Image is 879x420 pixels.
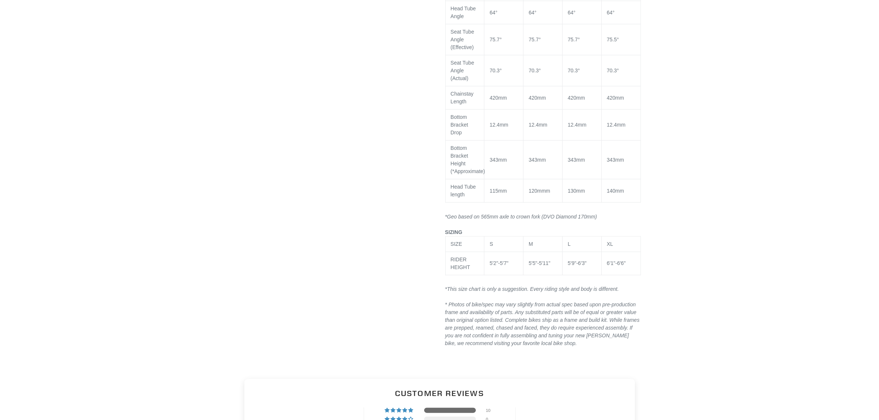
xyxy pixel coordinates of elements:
[607,188,624,194] span: 140mm
[385,408,414,413] div: 100% (10) reviews with 5 star rating
[529,122,547,128] span: 12.4mm
[568,157,585,163] span: 343mm
[607,157,624,163] span: 343mm
[568,259,596,267] div: 5'9"-6'3"
[529,68,541,73] span: 70.3°
[451,60,474,81] span: Seat Tube Angle (Actual)
[490,10,497,16] span: 64°
[529,10,536,16] span: 64°
[250,388,629,399] h2: Customer Reviews
[529,157,546,163] span: 343mm
[445,214,597,220] span: *Geo based on 565mm axle to crown fork (DVO Diamond 170mm)
[568,122,587,128] span: 12.4mm
[445,286,619,292] em: *This size chart is only a suggestion. Every riding style and body is different.
[486,408,495,413] div: 10
[529,259,557,267] div: 5'5"-5'11"
[607,10,615,16] span: 64°
[445,302,640,346] span: * Photos of bike/spec may vary slightly from actual spec based upon pre-production frame and avai...
[490,95,507,101] span: 420mm
[451,184,476,197] span: Head Tube length
[568,68,580,73] span: 70.3°
[529,95,546,101] span: 420mm
[451,29,474,50] span: Seat Tube Angle (Effective)
[445,229,463,235] span: SIZING
[607,68,619,73] span: 70.3°
[490,157,507,163] span: 343mm
[607,122,626,128] span: 12.4mm
[490,68,502,73] span: 70.3°
[451,240,479,248] div: SIZE
[484,236,523,252] td: S
[529,240,557,248] div: M
[568,240,596,248] div: L
[451,114,468,135] span: Bottom Bracket Drop
[568,188,585,194] span: 130mm
[529,188,550,194] span: 120mmm
[451,256,479,271] div: RIDER HEIGHT
[451,91,474,104] span: Chainstay Length
[607,240,635,248] div: XL
[607,259,635,267] div: 6'1"-6'6"
[568,95,585,101] span: 420mm
[490,259,518,267] div: 5'2"-5'7"
[529,37,541,42] span: 75.7°
[607,95,624,101] span: 420mm
[490,188,507,194] span: 115mm
[607,37,619,42] span: 75.5°
[490,122,508,128] span: 12.4mm
[568,37,580,42] span: 75.7°
[451,145,485,174] span: Bottom Bracket Height (*Approximate)
[568,10,576,16] span: 64°
[451,6,476,19] span: Head Tube Angle
[490,37,502,42] span: 75.7°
